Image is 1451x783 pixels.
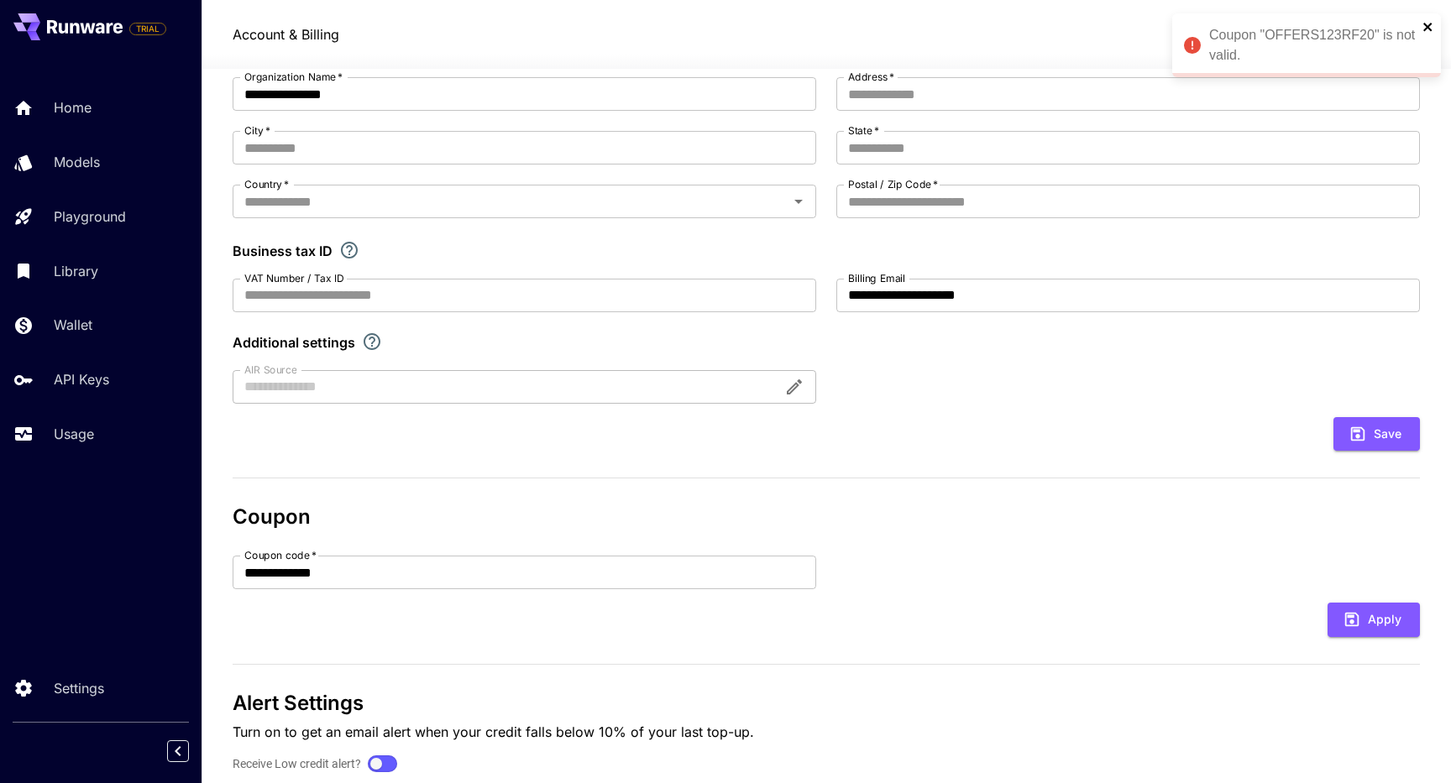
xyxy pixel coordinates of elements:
button: close [1422,20,1434,34]
button: Save [1333,417,1420,452]
label: State [848,123,879,138]
h3: Alert Settings [233,692,1420,715]
span: Add your payment card to enable full platform functionality. [129,18,166,39]
button: Open [787,190,810,213]
label: Postal / Zip Code [848,177,938,191]
div: Collapse sidebar [180,736,202,766]
p: Additional settings [233,332,355,352]
span: TRIAL [130,23,165,35]
button: Collapse sidebar [167,740,189,762]
p: Wallet [54,315,92,335]
a: Account & Billing [233,24,339,44]
p: Playground [54,206,126,227]
h3: Coupon [233,505,1420,529]
label: Country [244,177,289,191]
label: Receive Low credit alert? [233,755,361,773]
svg: Explore additional customization settings [362,331,382,352]
div: Coupon "OFFERS123RF20" is not valid. [1209,25,1417,65]
svg: If you are a business tax registrant, please enter your business tax ID here. [339,240,359,260]
p: Settings [54,678,104,698]
nav: breadcrumb [233,24,339,44]
label: Organization Name [244,70,343,84]
label: City [244,123,270,138]
label: Coupon code [244,548,317,562]
label: Address [848,70,894,84]
p: Business tax ID [233,241,333,261]
p: Models [54,152,100,172]
p: Library [54,261,98,281]
p: Usage [54,424,94,444]
button: Apply [1328,603,1420,637]
p: Turn on to get an email alert when your credit falls below 10% of your last top-up. [233,722,1420,742]
label: Billing Email [848,271,905,285]
p: Home [54,97,92,117]
label: AIR Source [244,363,296,377]
label: VAT Number / Tax ID [244,271,344,285]
p: API Keys [54,369,109,389]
